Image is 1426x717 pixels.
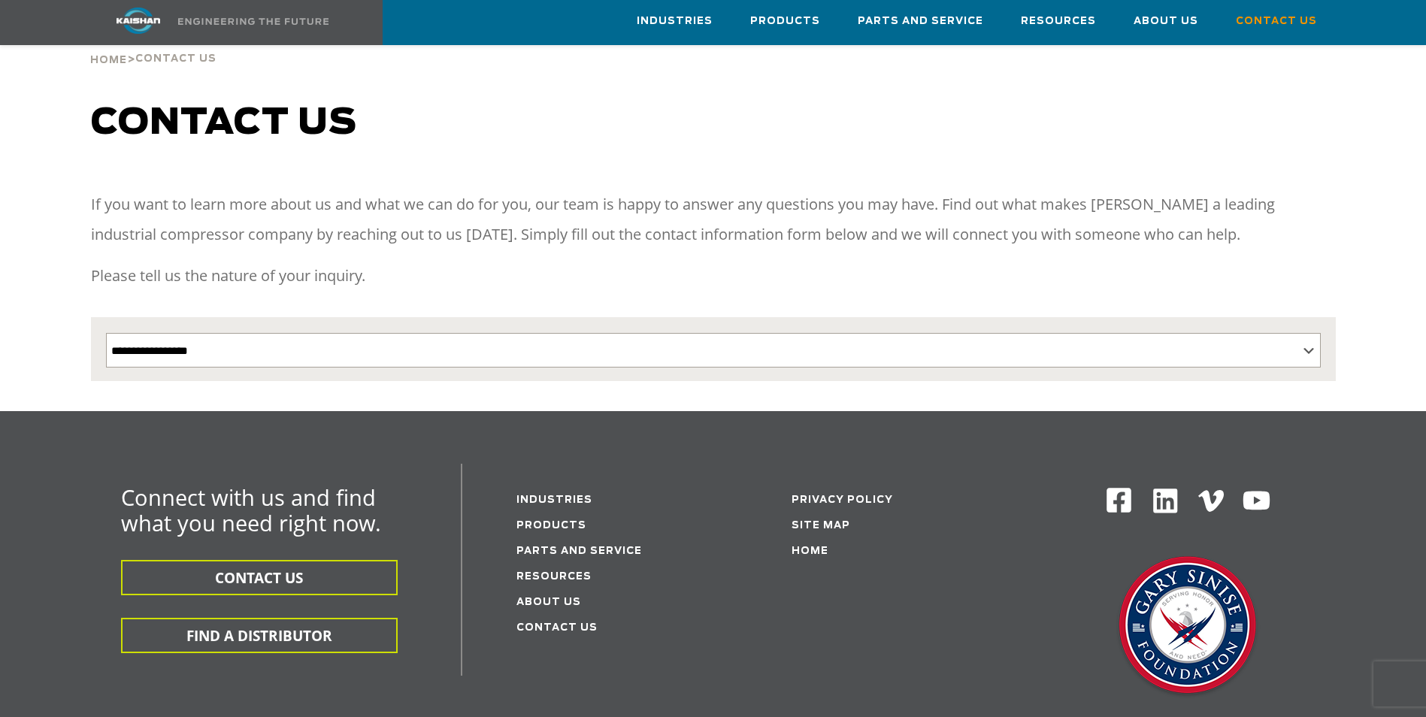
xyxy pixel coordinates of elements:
[178,18,328,25] img: Engineering the future
[121,618,398,653] button: FIND A DISTRIBUTOR
[516,495,592,505] a: Industries
[516,623,598,633] a: Contact Us
[90,53,127,66] a: Home
[91,105,357,141] span: Contact us
[858,1,983,41] a: Parts and Service
[637,1,713,41] a: Industries
[1151,486,1180,516] img: Linkedin
[1105,486,1133,514] img: Facebook
[516,597,581,607] a: About Us
[1134,1,1198,41] a: About Us
[91,189,1336,250] p: If you want to learn more about us and what we can do for you, our team is happy to answer any qu...
[516,521,586,531] a: Products
[1236,1,1317,41] a: Contact Us
[1198,490,1224,512] img: Vimeo
[121,560,398,595] button: CONTACT US
[1242,486,1271,516] img: Youtube
[750,13,820,30] span: Products
[90,56,127,65] span: Home
[516,572,592,582] a: Resources
[792,521,850,531] a: Site Map
[135,54,216,64] span: Contact Us
[1236,13,1317,30] span: Contact Us
[792,546,828,556] a: Home
[1021,1,1096,41] a: Resources
[91,261,1336,291] p: Please tell us the nature of your inquiry.
[516,546,642,556] a: Parts and service
[82,8,195,34] img: kaishan logo
[1113,552,1263,702] img: Gary Sinise Foundation
[858,13,983,30] span: Parts and Service
[121,483,381,537] span: Connect with us and find what you need right now.
[792,495,893,505] a: Privacy Policy
[1021,13,1096,30] span: Resources
[1134,13,1198,30] span: About Us
[637,13,713,30] span: Industries
[750,1,820,41] a: Products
